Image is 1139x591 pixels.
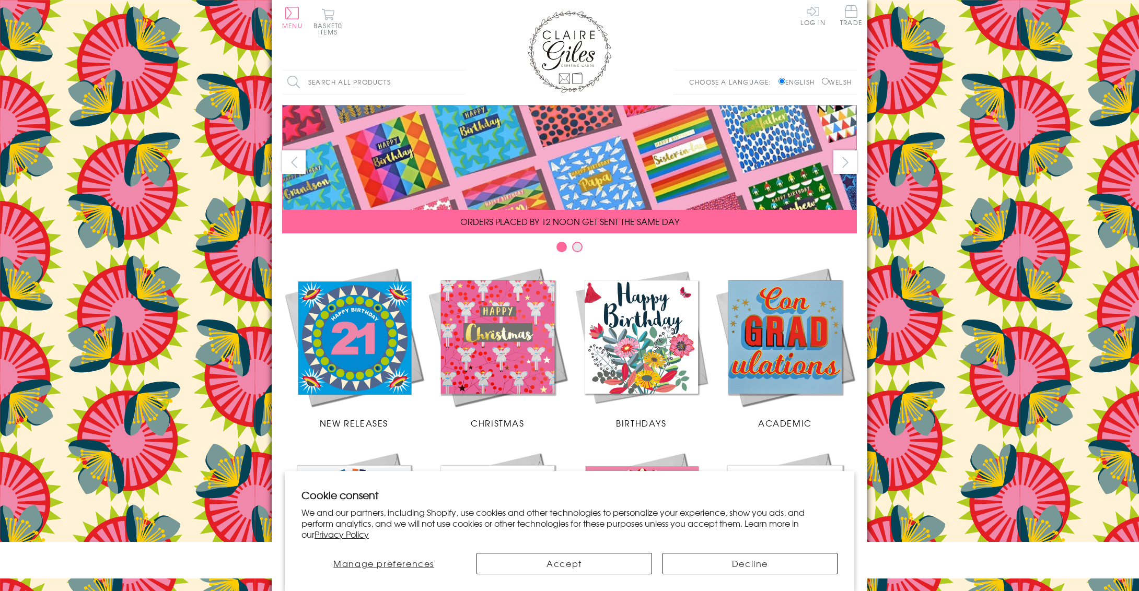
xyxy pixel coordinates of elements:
span: Trade [840,5,862,26]
span: Birthdays [616,417,666,429]
span: 0 items [318,21,342,37]
a: Academic [713,265,857,429]
a: Birthdays [569,265,713,429]
input: Search [455,70,465,94]
button: next [833,150,857,174]
span: ORDERS PLACED BY 12 NOON GET SENT THE SAME DAY [460,215,679,228]
span: New Releases [320,417,388,429]
p: Choose a language: [689,77,776,87]
button: Manage preferences [301,553,466,574]
p: We and our partners, including Shopify, use cookies and other technologies to personalize your ex... [301,507,838,539]
span: Manage preferences [333,557,434,570]
span: Menu [282,21,303,30]
input: Welsh [822,78,829,85]
div: Carousel Pagination [282,241,857,257]
button: Decline [663,553,838,574]
input: English [778,78,785,85]
h2: Cookie consent [301,488,838,502]
a: Privacy Policy [315,528,369,540]
label: English [778,77,820,87]
a: Christmas [426,265,569,429]
a: Log In [800,5,826,26]
button: Carousel Page 1 (Current Slide) [556,242,567,252]
button: prev [282,150,306,174]
span: Academic [758,417,812,429]
label: Welsh [822,77,852,87]
button: Menu [282,7,303,29]
input: Search all products [282,70,465,94]
a: Trade [840,5,862,28]
img: Claire Giles Greetings Cards [528,10,611,93]
button: Accept [476,553,652,574]
button: Carousel Page 2 [572,242,583,252]
button: Basket0 items [313,8,342,35]
span: Christmas [471,417,524,429]
a: New Releases [282,265,426,429]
